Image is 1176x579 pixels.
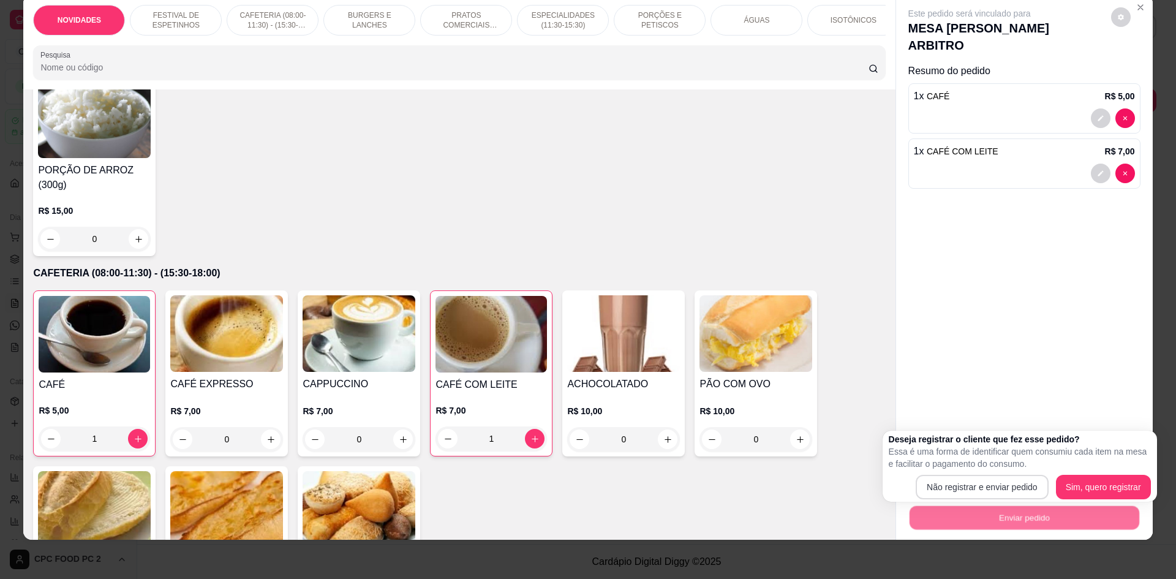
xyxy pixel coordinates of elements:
button: decrease-product-quantity [1091,108,1110,128]
p: 1 x [914,89,950,104]
h4: CAFÉ [39,377,150,392]
img: product-image [435,296,547,373]
h4: CAPPUCCINO [303,377,415,392]
button: increase-product-quantity [658,430,677,449]
button: increase-product-quantity [790,430,810,449]
p: R$ 7,00 [303,405,415,417]
p: R$ 10,00 [699,405,812,417]
button: decrease-product-quantity [570,430,589,449]
p: Essa é uma forma de identificar quem consumiu cada item na mesa e facilitar o pagamento do consumo. [889,445,1151,470]
p: 1 x [914,144,998,159]
p: R$ 7,00 [1105,145,1135,157]
p: R$ 5,00 [39,404,150,417]
img: product-image [699,295,812,372]
span: CAFÉ [927,91,949,101]
button: decrease-product-quantity [1115,108,1135,128]
h4: ACHOCOLATADO [567,377,680,392]
p: R$ 10,00 [567,405,680,417]
input: Pesquisa [40,61,868,74]
button: decrease-product-quantity [41,429,61,448]
button: Não registrar e enviar pedido [916,475,1049,499]
p: ÁGUAS [744,15,769,25]
img: product-image [303,295,415,372]
button: Sim, quero registrar [1056,475,1151,499]
button: decrease-product-quantity [1115,164,1135,183]
p: NOVIDADES [58,15,101,25]
h2: Deseja registrar o cliente que fez esse pedido? [889,433,1151,445]
button: increase-product-quantity [128,429,148,448]
button: decrease-product-quantity [438,429,458,448]
p: BURGERS E LANCHES [334,10,405,30]
h4: PÃO COM OVO [699,377,812,392]
p: PRATOS COMERCIAIS (11:30-15:30) [431,10,502,30]
button: increase-product-quantity [129,229,148,249]
p: R$ 5,00 [1105,90,1135,102]
button: decrease-product-quantity [173,430,192,449]
p: ISOTÔNICOS [831,15,876,25]
h4: CAFÉ EXPRESSO [170,377,283,392]
img: product-image [38,471,151,548]
img: product-image [303,471,415,548]
img: product-image [567,295,680,372]
label: Pesquisa [40,50,75,60]
span: CAFÉ COM LEITE [927,146,998,156]
button: decrease-product-quantity [1111,7,1131,27]
button: Enviar pedido [909,505,1139,529]
img: product-image [170,471,283,548]
img: product-image [170,295,283,372]
p: R$ 7,00 [170,405,283,417]
p: R$ 15,00 [38,205,151,217]
p: CAFETERIA (08:00-11:30) - (15:30-18:00) [33,266,885,281]
p: Resumo do pedido [908,64,1140,78]
button: decrease-product-quantity [702,430,722,449]
img: product-image [38,81,151,158]
button: decrease-product-quantity [305,430,325,449]
p: R$ 7,00 [435,404,547,417]
button: increase-product-quantity [261,430,281,449]
p: Este pedido será vinculado para [908,7,1106,20]
button: decrease-product-quantity [1091,164,1110,183]
img: product-image [39,296,150,373]
p: MESA [PERSON_NAME] ARBITRO [908,20,1106,54]
p: PORÇÕES E PETISCOS [624,10,695,30]
button: increase-product-quantity [393,430,413,449]
button: increase-product-quantity [525,429,545,448]
button: decrease-product-quantity [40,229,60,249]
p: ESPECIALIDADES (11:30-15:30) [527,10,598,30]
p: CAFETERIA (08:00-11:30) - (15:30-18:00) [237,10,308,30]
h4: CAFÉ COM LEITE [435,377,547,392]
h4: PORÇÃO DE ARROZ (300g) [38,163,151,192]
p: FESTIVAL DE ESPETINHOS [140,10,211,30]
